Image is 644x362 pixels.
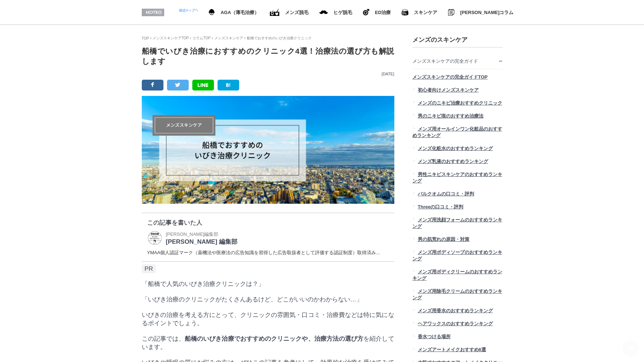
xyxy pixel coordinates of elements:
img: MOTEO SKINCARE [142,9,165,16]
a: メンズ用除毛クリームのおすすめランキング [412,286,503,305]
img: ヒゲ脱毛 [363,9,369,16]
img: 総合トップへ [179,9,198,12]
a: バルクオムの口コミ・評判 [412,189,503,202]
img: ED（勃起不全）治療 [270,9,280,16]
span: PR [142,264,156,273]
li: 船橋でおすすめのいびき治療クリニック [244,36,312,41]
a: 男性ニキビスキンケアのおすすめランキング [412,169,503,189]
a: コラムTOP [192,36,210,40]
span: Threeの口コミ・評判 [417,204,463,209]
img: MOTEO 編集部 [147,230,162,246]
span: スキンケア [414,10,437,15]
a: メンズ用ボディクリームのおすすめランキング [412,266,503,286]
a: メンズアートメイクおすすめ6選 [412,344,503,357]
a: メンズのニキビ治療おすすめクリニック [412,98,503,111]
span: [PERSON_NAME]編集部 [166,231,219,237]
a: 初心者向けメンズスキンケア [412,85,503,98]
p: [PERSON_NAME] 編集部 [166,238,237,246]
span: メンズ用オールインワン化粧品のおすすめランキング [412,126,502,138]
span: メンズ用除毛クリームのおすすめランキング [412,288,502,300]
span: メンズ用ボディソープのおすすめランキング [412,250,502,261]
a: Threeの口コミ・評判 [412,202,503,215]
a: AGA（薄毛治療） AGA（薄毛治療） [209,8,259,17]
span: メンズ用ボディクリームのおすすめランキング [412,269,502,281]
span: ヘアワックスのおすすめランキング [417,321,492,326]
a: TOP [142,36,149,40]
a: メンズ化粧水のおすすめランキング [412,143,503,156]
span: 初心者向けメンズスキンケア [417,87,478,93]
span: メンズスキンケアの完全ガイドTOP [412,74,488,80]
span: メンズ用香水のおすすめランキング [417,308,492,313]
span: ヒゲ脱毛 [333,10,352,15]
span: [PERSON_NAME]コラム [460,10,513,15]
img: 船橋でいびき治療におすすめのクリニック4選 [142,96,394,204]
span: メンズ脱毛 [285,10,308,15]
a: ヒゲ脱毛 ED治療 [363,8,391,17]
p: 「いびき治療のクリニックがたくさんあるけど、どこがいいのかわからない…」 [142,295,394,304]
a: みんなのMOTEOコラム [PERSON_NAME]コラム [448,8,513,17]
a: メンズ脱毛 ヒゲ脱毛 [319,9,352,16]
a: 男のニキビ痕のおすすめ治療法 [412,111,503,124]
p: [DATE] [142,72,394,76]
span: メンズ化粧水のおすすめランキング [417,146,492,151]
a: メンズスキンケア [214,36,243,40]
span: メンズ乳液のおすすめランキング [417,159,488,164]
p: 「船橋で人気のいびき治療クリニックは？」 [142,280,394,288]
a: 男の肌荒れの原因・対策 [412,234,503,247]
a: スキンケア [402,8,437,17]
span: 男の肌荒れの原因・対策 [417,237,469,242]
img: B! [226,83,231,87]
span: メンズのニキビ治療おすすめクリニック [417,100,502,106]
a: メンズスキンケアの完全ガイドTOP [412,69,503,85]
a: メンズスキンケアの完全ガイド [412,53,503,69]
span: 男性ニキビスキンケアのおすすめランキング [412,172,502,184]
a: メンズ用洗顔フォームのおすすめランキング [412,215,503,234]
span: メンズ用洗顔フォームのおすすめランキング [412,217,502,229]
img: みんなのMOTEOコラム [448,9,455,16]
span: ED治療 [375,10,391,15]
a: メンズ用オールインワン化粧品のおすすめランキング [412,124,503,143]
a: 香水つける場所 [412,331,503,344]
span: 男のニキビ痕のおすすめ治療法 [417,113,483,119]
a: メンズ用ボディソープのおすすめランキング [412,247,503,266]
p: この記事では、 を紹介しています。 [142,335,394,351]
span: AGA（薄毛治療） [220,10,259,15]
img: PAGE UP [622,340,639,357]
img: AGA（薄毛治療） [209,9,215,16]
strong: 船橋のいびき治療でおすすめのクリニックや、治療方法の選び方 [185,335,363,342]
p: いびきの治療を考える方にとって、クリニックの雰囲気・口コミ・治療費などは特に気になるポイントでしょう。 [142,311,394,327]
dd: YMAA個人認証マーク（薬機法や医療法の広告知識を習得した広告取扱者として評価する認証制度）取得済み... [147,250,389,256]
a: メンズスキンケアTOP [153,36,189,40]
h3: メンズのスキンケア [412,36,503,44]
a: メンズ用香水のおすすめランキング [412,305,503,318]
a: ED（勃起不全）治療 メンズ脱毛 [270,7,308,18]
a: ヘアワックスのおすすめランキング [412,318,503,331]
span: メンズスキンケアの完全ガイド [412,58,478,64]
h1: 船橋でいびき治療におすすめのクリニック4選！治療法の選び方も解説します [142,46,394,66]
span: 香水つける場所 [417,334,450,339]
p: この記事を書いた人 [147,218,389,227]
span: バルクオムの口コミ・評判 [417,191,474,197]
span: メンズアートメイクおすすめ6選 [417,347,486,352]
a: MOTEO 編集部 [PERSON_NAME]編集部 [PERSON_NAME] 編集部 [147,230,237,246]
img: LINE [198,83,208,87]
img: メンズ脱毛 [319,10,328,14]
a: メンズ乳液のおすすめランキング [412,156,503,169]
